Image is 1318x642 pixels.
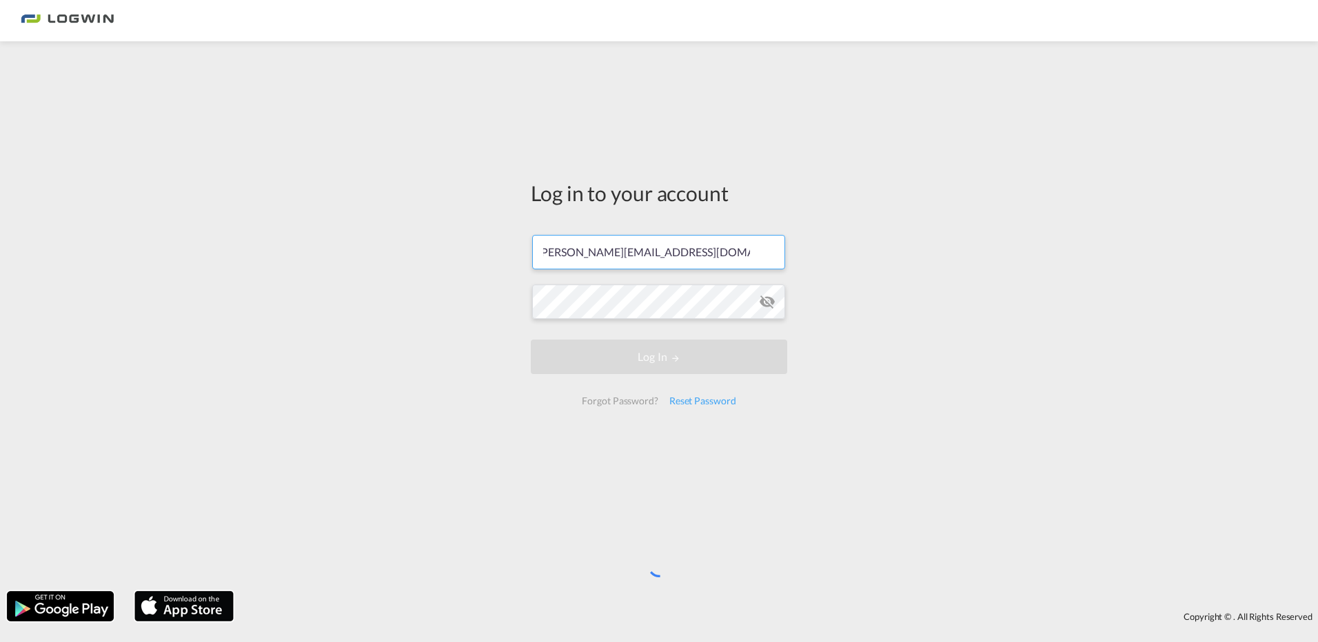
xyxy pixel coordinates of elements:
[21,6,114,37] img: 2761ae10d95411efa20a1f5e0282d2d7.png
[531,340,787,374] button: LOGIN
[664,389,742,413] div: Reset Password
[6,590,115,623] img: google.png
[133,590,235,623] img: apple.png
[759,293,775,310] md-icon: icon-eye-off
[241,605,1318,628] div: Copyright © . All Rights Reserved
[532,235,785,269] input: Enter email/phone number
[531,178,787,207] div: Log in to your account
[576,389,663,413] div: Forgot Password?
